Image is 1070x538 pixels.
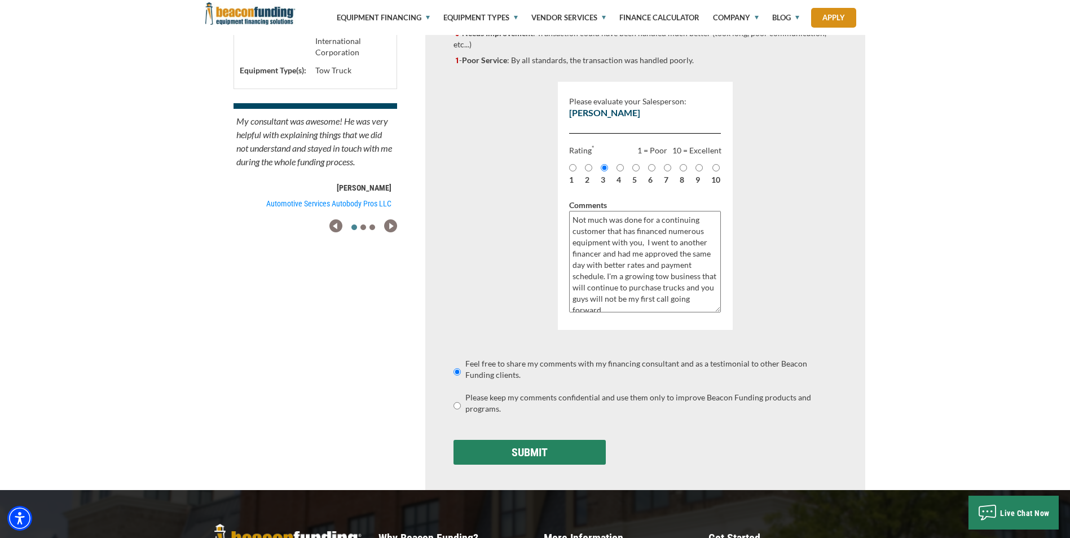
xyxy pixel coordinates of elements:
label: 9 [695,174,700,186]
label: 5 [632,174,637,186]
label: Please keep my comments confidential and use them only to improve Beacon Funding products and pro... [461,392,837,414]
a: Open this option [368,222,377,232]
img: Beacon Funding Corporation [205,2,296,25]
label: 4 [617,174,621,186]
span: Tow Truck [315,65,351,75]
a: Open this option [350,222,359,232]
span: [PERSON_NAME] [569,107,640,118]
span: Regional International Corporation [315,25,361,57]
a: Beacon Funding Corporation [205,8,296,17]
div: My consultant was awesome! He was very helpful with explaining things that we did not understand ... [234,114,397,182]
label: Feel free to share my comments with my financing consultant and as a testimonial to other Beacon ... [461,358,837,381]
span: Comments [558,189,618,221]
b: [PERSON_NAME] [337,183,391,192]
label: 7 [664,174,668,186]
a: Automotive Services Autobody Pros LLC [234,198,397,209]
a: Open this option [359,222,368,232]
label: 8 [680,174,684,186]
strong: Poor Service [462,55,507,65]
p: Please evaluate your Salesperson: [569,82,727,119]
a: next [384,221,397,230]
a: previous [329,221,342,230]
span: Rating [558,134,594,156]
textarea: Please explain the reason for the rating that was given. [569,211,721,312]
button: Live Chat Now [968,496,1059,530]
label: 10 [711,174,720,186]
span: 1 = Poor 10 = Excellent [637,134,733,156]
label: 6 [648,174,653,186]
label: 1 [569,174,574,186]
label: 2 [585,174,589,186]
input: Button [453,440,606,465]
img: Left Navigator [329,219,342,232]
img: Right Navigator [384,219,397,232]
span: Equipment Type(s): [240,65,306,75]
div: Accessibility Menu [7,506,32,531]
label: 3 [601,174,605,186]
a: Apply [811,8,856,28]
span: Live Chat Now [1000,509,1050,518]
span: 1 [455,56,459,65]
p: - : Transaction could have been handled much better (took long, poor communication, etc...) [453,28,837,50]
p: - : By all standards, the transaction was handled poorly. [453,55,837,66]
